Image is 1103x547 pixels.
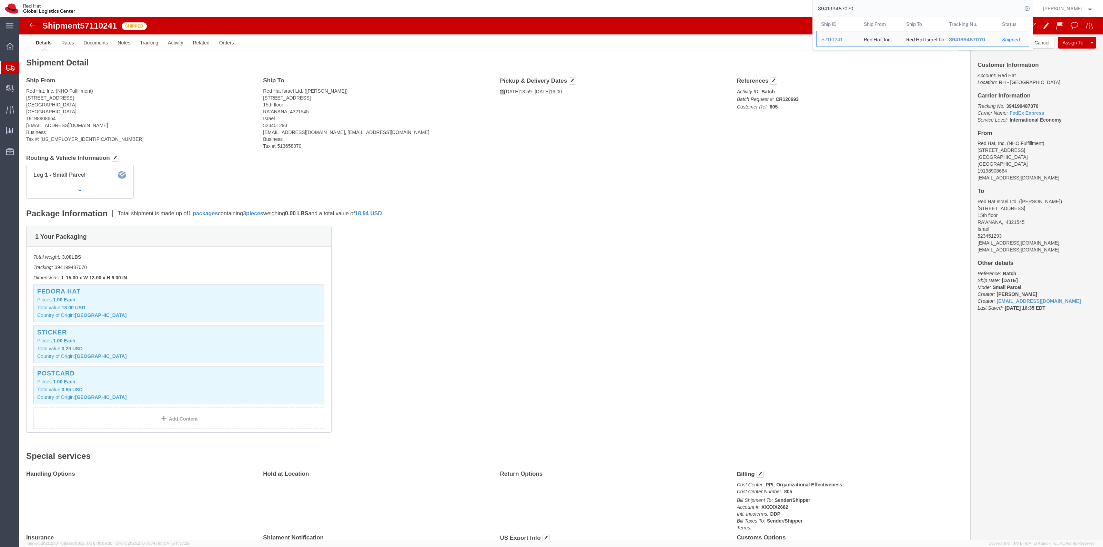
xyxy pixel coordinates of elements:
[821,36,854,43] div: 57110241
[115,541,190,545] span: Client: 2025.21.0-7d7479b
[19,17,1103,540] iframe: FS Legacy Container
[906,31,939,46] div: Red Hat Israel Ltd.
[5,3,75,14] img: logo
[163,541,190,545] span: [DATE] 11:37:29
[1043,5,1082,12] span: Robert Lomax
[84,541,112,545] span: [DATE] 10:09:35
[816,17,859,31] th: Ship ID
[1002,36,1024,43] div: Shipped
[944,17,997,31] th: Tracking Nu.
[813,0,1022,17] input: Search for shipment number, reference number
[28,541,112,545] span: Server: 2025.21.0-769a9a7b8c3
[997,17,1029,31] th: Status
[949,36,992,43] div: 394199487070
[901,17,944,31] th: Ship To
[949,37,985,42] span: 394199487070
[863,31,891,46] div: Red Hat, Inc.
[859,17,901,31] th: Ship From
[989,540,1095,546] span: Copyright © [DATE]-[DATE] Agistix Inc., All Rights Reserved
[1043,4,1094,13] button: [PERSON_NAME]
[816,17,1033,50] table: Search Results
